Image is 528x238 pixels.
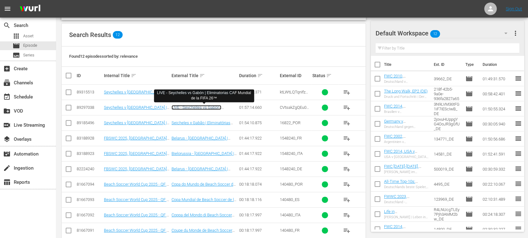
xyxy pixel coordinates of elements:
[384,155,429,159] div: USA v [GEOGRAPHIC_DATA] | Gruppe G | FIFA Fussball-Weltmeisterschaft [GEOGRAPHIC_DATA] 2014™ | Sp...
[239,228,278,233] div: 00:18:17.997
[339,146,354,161] button: playlist_add
[430,27,440,40] span: 12
[343,150,351,157] span: playlist_add
[431,146,463,161] td: 14581_DE
[384,89,428,93] a: The Long Walk, EP2 (DE)
[431,86,463,101] td: b20cc80d-218f-42b5-9a0e-936fa2827a65_DE
[280,197,300,202] span: 140480_ES
[280,167,302,171] span: 1548240_DE
[104,228,169,237] a: Beach Soccer World Cup 2025 - QF + SF + Final Highlights (FR)
[239,136,278,140] div: 01:44:17.922
[280,90,308,99] span: ktLWtLQTqnIfzU2unVBsx_ENG
[312,72,338,79] div: Status
[343,104,351,111] span: playlist_add
[77,73,102,78] div: ID
[465,150,473,158] span: Episode
[343,227,351,234] span: playlist_add
[104,105,169,119] a: Seychelles v [GEOGRAPHIC_DATA] | FIFA World Cup 26™ CAF Qualifiers (ES)
[480,146,515,161] td: 01:52:41.591
[515,180,522,188] span: reorder
[339,131,354,146] button: playlist_add
[431,192,463,207] td: 123969_DE
[239,197,278,202] div: 00:18:18.116
[280,182,303,187] span: 140480_POR
[465,135,473,143] span: Episode
[104,120,169,135] a: Seychelles v [GEOGRAPHIC_DATA] | FIFA World Cup 26™ CAF Qualifiers (PT)
[384,104,425,123] a: FWC 2014, [GEOGRAPHIC_DATA] v [GEOGRAPHIC_DATA], Semifinal - FMR (DE)
[104,90,169,104] a: Seychelles v [GEOGRAPHIC_DATA] | FIFA World Cup 26™ CAF Qualifiers (EN)
[384,134,425,153] a: FWC 2002, [GEOGRAPHIC_DATA] v [GEOGRAPHIC_DATA] ([GEOGRAPHIC_DATA])
[239,120,278,125] div: 01:54:10.875
[239,151,278,156] div: 01:44:17.922
[172,167,230,190] a: Belarus - [GEOGRAPHIC_DATA] | Finale | FIFA Beach-Soccer-Weltmeisterschaft Seychellen 2025™| Spie...
[512,29,519,37] span: more_vert
[343,196,351,204] span: playlist_add
[384,80,429,84] div: Deutschland v [GEOGRAPHIC_DATA] | Achtelfinale | FIFA Fussball-Weltmeisterschaft Südafrika 2010™ ...
[172,72,237,79] div: External Title
[515,105,522,112] span: reorder
[172,151,237,170] a: Bielorussia - [GEOGRAPHIC_DATA] | Finale | Coppa del Mondo FIFA di Beach Soccer Seychelles 2025| ...
[69,31,111,39] span: Search Results
[515,210,522,218] span: reorder
[280,73,310,78] div: External ID
[23,42,37,49] span: Episode
[280,136,302,140] span: 1548240_FR
[430,56,461,73] th: Ext. ID
[104,197,169,207] a: Beach Soccer World Cup 2025 - QF + SF + Final Highlights (ES)
[465,75,473,82] span: Episode
[172,182,236,196] a: Copa do Mundo de Beach Soccer da FIFA [GEOGRAPHIC_DATA] 2025™: Melhores Momentos
[431,161,463,177] td: 500019_DE
[480,116,515,131] td: 00:30:05.940
[339,85,354,100] button: playlist_add
[479,56,516,73] th: Duration
[3,121,11,129] span: Live Streaming
[172,105,236,119] a: LIVE - Seychelles vs Gabón | Eliminatorias CAF Mundial de la FIFA 26™
[339,177,354,192] button: playlist_add
[431,131,463,146] td: 134771_DE
[339,100,354,115] button: playlist_add
[376,24,514,42] div: Default Workspace
[77,136,102,140] div: 83188928
[172,197,236,207] a: Copa Mundial de Beach Soccer de la FIFA Seychelles 2025™: Resúmenes
[431,71,463,86] td: 39662_DE
[77,151,102,156] div: 83188923
[384,149,426,163] a: FWC 2014, USA v [GEOGRAPHIC_DATA], Group Stage - FMR (DE)
[384,140,429,144] div: Argentinien v [GEOGRAPHIC_DATA] | Gruppe F | FIFA Fussball-Weltmeisterschaft Korea/[GEOGRAPHIC_DA...
[515,225,522,233] span: reorder
[384,179,426,193] a: All-Time Top-10s: [GEOGRAPHIC_DATA] Icons, Goals & Kits (DE)
[465,120,473,128] span: Episode
[239,90,278,94] div: 01:51:20.371
[280,213,300,217] span: 140480_ITA
[239,182,278,187] div: 00:18:18.074
[280,105,309,114] span: CVtsakZgQEu0vHj8A8mcUw_ES
[384,119,423,133] a: Germany v [GEOGRAPHIC_DATA]: The Finals (DE)
[480,222,515,237] td: 02:30:32.227
[465,225,473,233] span: Episode
[156,90,252,101] div: LIVE - Seychelles vs Gabón | Eliminatorias CAF Mundial de la FIFA 26™
[384,125,429,129] div: Deutschland gegen Argentinien: Die Finals
[3,65,11,72] span: Create
[172,120,233,130] a: Seicheles x Gabão | Eliminatórias CAF da Copa do Mundo 26
[104,182,169,191] a: Beach Soccer World Cup 2025 - QF + SF + Final Highlights (PT)
[339,208,354,223] button: playlist_add
[506,6,522,11] a: Sign Out
[13,51,20,59] span: Series
[3,178,11,186] span: Reports
[104,136,170,150] a: FBSWC 2025, [GEOGRAPHIC_DATA] v [GEOGRAPHIC_DATA], Final - FMR (FR)
[343,135,351,142] span: playlist_add
[384,74,425,93] a: FWC 2010, [GEOGRAPHIC_DATA] v [GEOGRAPHIC_DATA], Round of 16 - FMR (DE)
[384,110,429,114] div: Brasilien v [GEOGRAPHIC_DATA] | Halbfinale | FIFA Fussball-Weltmeisterschaft Brasilien 2014™ | Sp...
[172,213,234,227] a: Coppa del Mondo di Beach Soccer della FIFA Seychelles 2025™: Highlights
[3,164,11,172] span: Ingestion
[343,211,351,219] span: playlist_add
[3,93,11,101] span: Schedule
[257,73,263,78] span: sort
[512,26,519,41] button: more_vert
[343,165,351,173] span: playlist_add
[339,115,354,130] button: playlist_add
[239,167,278,171] div: 01:44:17.922
[462,56,479,73] th: Type
[339,192,354,207] button: playlist_add
[239,105,278,110] div: 01:57:14.660
[77,228,102,233] div: 81667091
